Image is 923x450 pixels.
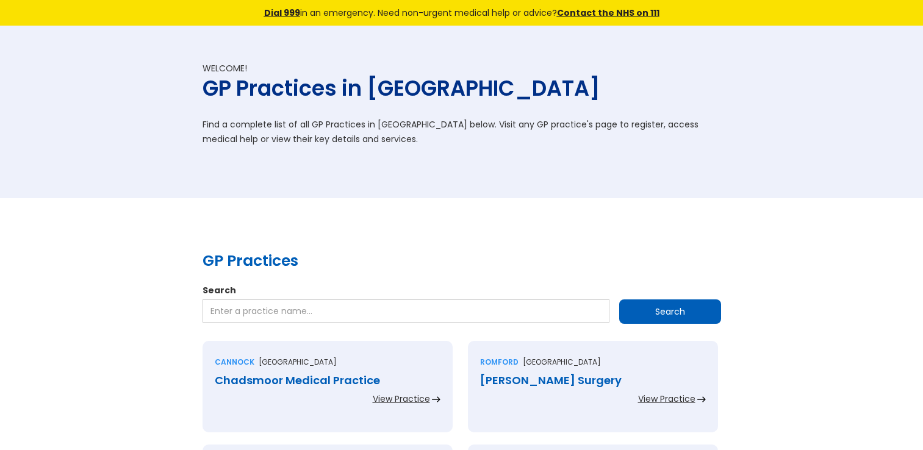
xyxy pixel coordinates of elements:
[203,250,721,272] h2: GP Practices
[203,341,453,445] a: Cannock[GEOGRAPHIC_DATA]Chadsmoor Medical PracticeView Practice
[215,356,254,368] div: Cannock
[215,374,440,387] div: Chadsmoor Medical Practice
[480,356,519,368] div: Romford
[203,74,721,102] h1: GP Practices in [GEOGRAPHIC_DATA]
[619,299,721,324] input: Search
[181,6,742,20] div: in an emergency. Need non-urgent medical help or advice?
[557,7,659,19] a: Contact the NHS on 111
[373,393,430,405] div: View Practice
[468,341,718,445] a: Romford[GEOGRAPHIC_DATA][PERSON_NAME] SurgeryView Practice
[203,299,609,323] input: Enter a practice name…
[638,393,695,405] div: View Practice
[203,284,721,296] label: Search
[259,356,337,368] p: [GEOGRAPHIC_DATA]
[264,7,300,19] a: Dial 999
[480,374,706,387] div: [PERSON_NAME] Surgery
[203,117,721,146] p: Find a complete list of all GP Practices in [GEOGRAPHIC_DATA] below. Visit any GP practice's page...
[523,356,601,368] p: [GEOGRAPHIC_DATA]
[203,62,721,74] div: Welcome!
